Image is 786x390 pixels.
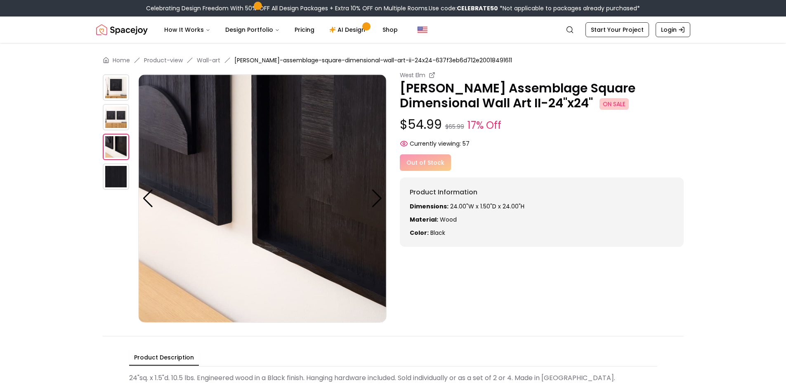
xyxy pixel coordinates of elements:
[400,81,684,111] p: [PERSON_NAME] Assemblage Square Dimensional Wall Art II-24"x24"
[600,98,629,110] span: ON SALE
[129,370,657,386] div: 24"sq. x 1.5"d. 10.5 lbs. Engineered wood in a Black finish. Hanging hardware included. Sold indi...
[457,4,498,12] b: CELEBRATE50
[410,187,674,197] h6: Product Information
[158,21,217,38] button: How It Works
[234,56,512,64] span: [PERSON_NAME]-assemblage-square-dimensional-wall-art-ii-24x24-637f3eb6d712e20018491611
[410,139,461,148] span: Currently viewing:
[219,21,286,38] button: Design Portfolio
[96,17,690,43] nav: Global
[103,163,129,190] img: https://storage.googleapis.com/spacejoy-main/assets/637f3eb6d712e20018491611/product_3_o785hkmh771a
[129,350,199,366] button: Product Description
[96,21,148,38] a: Spacejoy
[400,117,684,133] p: $54.99
[96,21,148,38] img: Spacejoy Logo
[429,4,498,12] span: Use code:
[197,56,220,64] a: Wall-art
[410,202,448,210] strong: Dimensions:
[467,118,501,133] small: 17% Off
[113,56,130,64] a: Home
[418,25,427,35] img: United States
[410,202,674,210] p: 24.00"W x 1.50"D x 24.00"H
[138,74,387,323] img: https://storage.googleapis.com/spacejoy-main/assets/637f3eb6d712e20018491611/product_2_k9g5g1bp9eld
[146,4,640,12] div: Celebrating Design Freedom With 50% OFF All Design Packages + Extra 10% OFF on Multiple Rooms.
[410,215,438,224] strong: Material:
[440,215,457,224] span: Wood
[103,74,129,101] img: https://storage.googleapis.com/spacejoy-main/assets/637f3eb6d712e20018491611/product_0_55mhlfmam63b
[288,21,321,38] a: Pricing
[103,56,684,64] nav: breadcrumb
[376,21,404,38] a: Shop
[430,229,445,237] span: black
[656,22,690,37] a: Login
[498,4,640,12] span: *Not applicable to packages already purchased*
[445,123,464,131] small: $65.99
[585,22,649,37] a: Start Your Project
[144,56,183,64] a: Product-view
[400,71,425,79] small: West Elm
[323,21,374,38] a: AI Design
[103,104,129,130] img: https://storage.googleapis.com/spacejoy-main/assets/637f3eb6d712e20018491611/product_1_ag5bij8nc1c9
[158,21,404,38] nav: Main
[410,229,429,237] strong: Color:
[463,139,470,148] span: 57
[103,134,129,160] img: https://storage.googleapis.com/spacejoy-main/assets/637f3eb6d712e20018491611/product_2_k9g5g1bp9eld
